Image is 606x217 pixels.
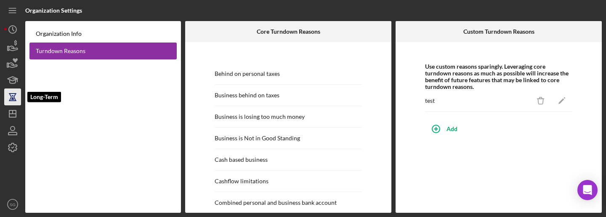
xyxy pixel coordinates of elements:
div: Business behind on taxes [215,92,279,99]
button: Add [425,120,572,137]
div: Open Intercom Messenger [577,180,598,200]
div: test [425,97,435,104]
b: Use custom reasons sparingly. Leveraging core turndown reasons as much as possible will increase ... [425,63,572,90]
div: Business is losing too much money [215,113,305,120]
div: Cashflow limitations [215,178,268,185]
button: SG [4,196,21,213]
text: SG [10,202,16,207]
a: Turndown Reasons [29,43,177,59]
b: Organization Settings [25,7,82,14]
div: Behind on personal taxes [215,70,280,77]
b: Custom Turndown Reasons [463,28,534,35]
b: Core Turndown Reasons [257,28,320,35]
div: Add [447,121,457,137]
a: Organization Info [29,25,177,43]
div: Combined personal and business bank account [215,199,337,206]
div: Cash based business [215,156,268,163]
div: Business is Not in Good Standing [215,135,300,142]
